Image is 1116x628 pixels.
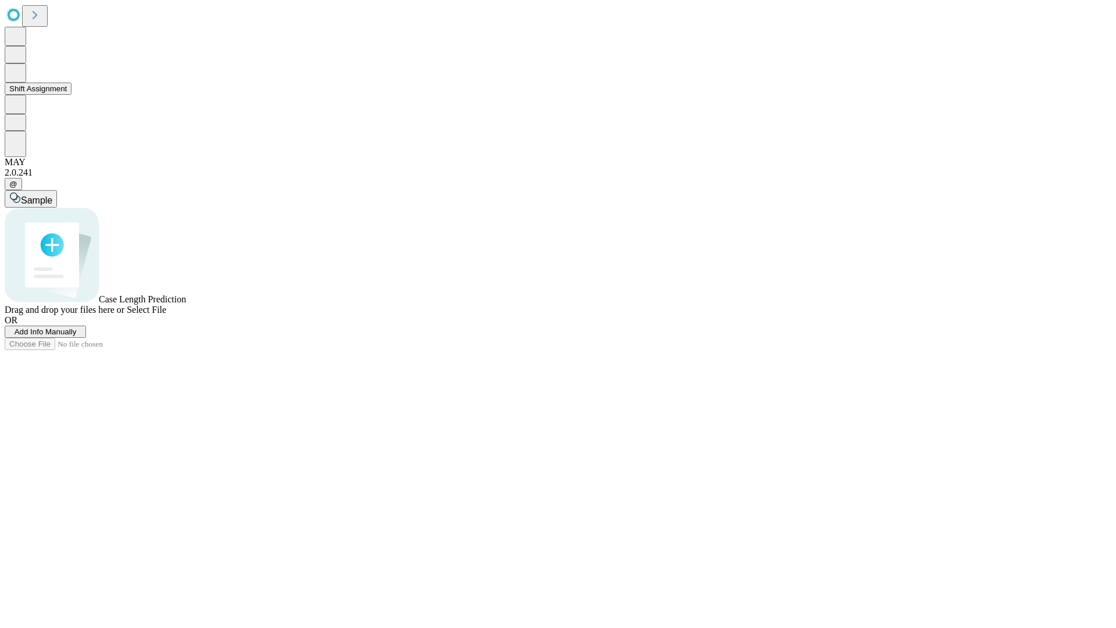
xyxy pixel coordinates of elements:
[99,294,186,304] span: Case Length Prediction
[5,167,1111,178] div: 2.0.241
[5,315,17,325] span: OR
[5,305,124,315] span: Drag and drop your files here or
[9,180,17,188] span: @
[5,178,22,190] button: @
[15,327,77,336] span: Add Info Manually
[127,305,166,315] span: Select File
[5,190,57,208] button: Sample
[5,326,86,338] button: Add Info Manually
[21,195,52,205] span: Sample
[5,157,1111,167] div: MAY
[5,83,71,95] button: Shift Assignment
